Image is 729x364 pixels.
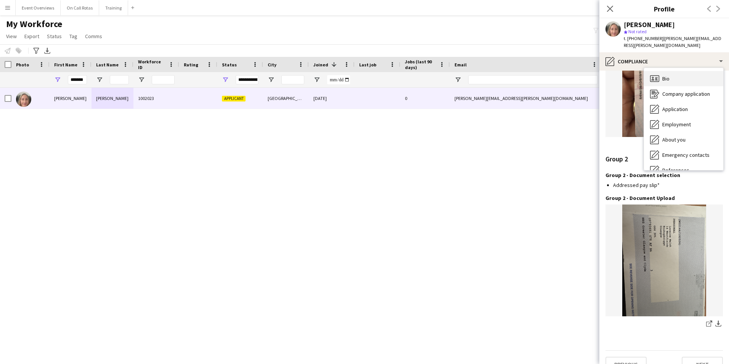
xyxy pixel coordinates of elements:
span: Company application [662,90,710,97]
button: Open Filter Menu [96,76,103,83]
button: Open Filter Menu [54,76,61,83]
input: First Name Filter Input [68,75,87,84]
span: Jobs (last 90 days) [405,59,436,70]
li: Addressed pay slip* [613,182,723,188]
a: Status [44,31,65,41]
span: Email [454,62,467,68]
a: View [3,31,20,41]
span: Export [24,33,39,40]
input: Last Name Filter Input [110,75,129,84]
button: Open Filter Menu [454,76,461,83]
span: Status [222,62,237,68]
div: Application [644,101,723,117]
div: Employment [644,117,723,132]
div: Compliance [599,52,729,71]
h3: Group 2 - Document Upload [605,195,675,201]
div: About you [644,132,723,147]
div: [PERSON_NAME][EMAIL_ADDRESS][PERSON_NAME][DOMAIN_NAME] [450,88,602,109]
div: [PERSON_NAME] [50,88,92,109]
h3: Group 2 - Document selection [605,172,680,179]
button: Open Filter Menu [138,76,145,83]
span: My Workforce [6,18,62,30]
div: 1002023 [133,88,179,109]
span: City [268,62,276,68]
span: View [6,33,17,40]
span: Comms [85,33,102,40]
span: Status [47,33,62,40]
div: [PERSON_NAME] [624,21,675,28]
span: Applicant [222,96,246,101]
div: [GEOGRAPHIC_DATA] [263,88,309,109]
button: Open Filter Menu [268,76,275,83]
span: Bio [662,75,670,82]
span: Not rated [628,29,647,34]
a: Comms [82,31,105,41]
span: References [662,167,689,174]
div: Company application [644,86,723,101]
div: Bio [644,71,723,86]
button: Open Filter Menu [222,76,229,83]
span: t. [PHONE_NUMBER] [624,35,663,41]
span: Application [662,106,688,113]
span: Joined [313,62,328,68]
img: image.jpg [605,205,723,316]
span: Last job [359,62,376,68]
span: First Name [54,62,77,68]
app-action-btn: Advanced filters [32,46,41,55]
button: Open Filter Menu [313,76,320,83]
div: [PERSON_NAME] [92,88,133,109]
input: City Filter Input [281,75,304,84]
div: Emergency contacts [644,147,723,163]
button: Training [99,0,128,15]
span: Photo [16,62,29,68]
button: Event Overviews [16,0,61,15]
div: [DATE] [309,88,355,109]
a: Export [21,31,42,41]
input: Joined Filter Input [327,75,350,84]
span: Employment [662,121,691,128]
h3: Profile [599,4,729,14]
span: Workforce ID [138,59,165,70]
input: Email Filter Input [468,75,598,84]
span: Last Name [96,62,119,68]
span: About you [662,136,686,143]
span: | [PERSON_NAME][EMAIL_ADDRESS][PERSON_NAME][DOMAIN_NAME] [624,35,721,48]
span: Rating [184,62,198,68]
img: image.jpg [605,25,723,137]
img: Loraine Walsh [16,92,31,107]
app-action-btn: Export XLSX [43,46,52,55]
div: 0 [400,88,450,109]
a: Tag [66,31,80,41]
input: Workforce ID Filter Input [152,75,175,84]
button: On Call Rotas [61,0,99,15]
h3: Group 2 [605,156,628,163]
div: References [644,163,723,178]
span: Emergency contacts [662,151,710,158]
span: Tag [69,33,77,40]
